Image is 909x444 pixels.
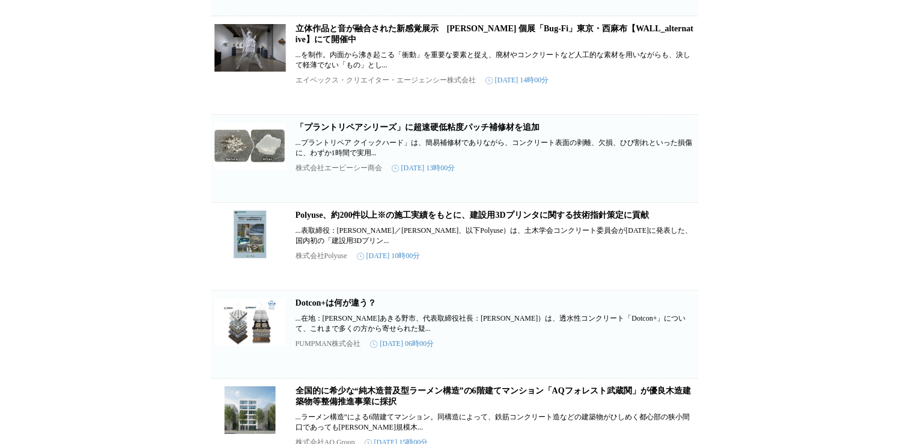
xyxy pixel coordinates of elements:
[296,24,693,44] a: 立体作品と音が融合された新感覚展示 [PERSON_NAME] 個展「Bug-Fi」東京・西麻布【WALL_alternative】にて開催中
[214,210,286,258] img: Polyuse、約200件以上※の施工実績をもとに、建設用3Dプリンタに関する技術指針策定に貢献
[392,163,455,173] time: [DATE] 13時00分
[296,50,696,70] p: ...を制作。内面から沸き起こる「衝動」を重要な要素と捉え、廃材やコンクリートなど人工的な素材を用いながらも、決して軽薄でない「もの」とし...
[214,386,286,434] img: 全国的に希少な“純木造普及型ラーメン構造”の6階建てマンション「AQフォレスト武蔵関」が優良木造建築物等整備推進事業に採択
[296,386,691,406] a: 全国的に希少な“純木造普及型ラーメン構造”の6階建てマンション「AQフォレスト武蔵関」が優良木造建築物等整備推進事業に採択
[296,339,361,349] p: PUMPMAN株式会社
[485,75,549,85] time: [DATE] 14時00分
[296,138,696,158] p: ...プラントリペア クイックハード」は、簡易補修材でありながら、コンクリート表面の剥離、欠損、ひび割れといった損傷に、わずか1時間で実用...
[214,122,286,170] img: 「プラントリペアシリーズ」に超速硬低粘度パッチ補修材を追加
[214,23,286,72] img: 立体作品と音が融合された新感覚展示 大野修 個展「Bug-Fi」東京・西麻布【WALL_alternative】にて開催中
[370,339,434,349] time: [DATE] 06時00分
[296,412,696,433] p: ...ラーメン構造”による6階建てマンション。同構造によって、鉄筋コンクリート造などの建築物がひしめく都心部の狭小間口であっても[PERSON_NAME]規模木...
[357,251,421,261] time: [DATE] 10時00分
[296,75,476,85] p: エイベックス・クリエイター・エージェンシー株式会社
[296,251,347,261] p: 株式会社Polyuse
[296,313,696,334] p: ...在地：[PERSON_NAME]あきる野市、代表取締役社長：[PERSON_NAME]）は、透水性コンクリート「Dotcon+」について、これまで多くの方から寄せられた疑...
[296,123,540,132] a: 「プラントリペアシリーズ」に超速硬低粘度パッチ補修材を追加
[214,298,286,346] img: Dotcon+は何が違う？
[296,211,649,220] a: Polyuse、約200件以上※の施工実績をもとに、建設用3Dプリンタに関する技術指針策定に貢献
[296,226,696,246] p: ...表取締役：[PERSON_NAME]／[PERSON_NAME]、以下Polyuse）は、土木学会コンクリート委員会が[DATE]に発表した、国内初の「建設用3Dプリン...
[296,298,377,307] a: Dotcon+は何が違う？
[296,163,382,173] p: 株式会社エービーシー商会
